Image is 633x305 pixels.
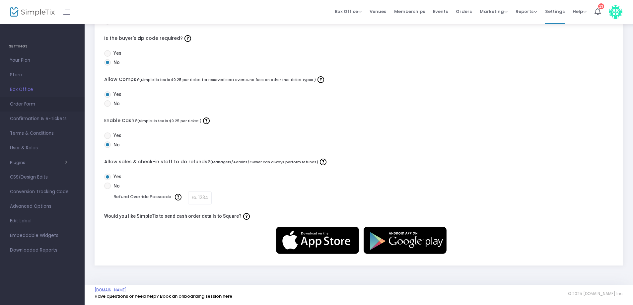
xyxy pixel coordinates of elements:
[104,75,614,85] label: Allow Comps?
[10,85,75,94] span: Box Office
[10,188,75,196] span: Conversion Tracking Code
[598,3,604,9] div: 13
[433,3,448,20] span: Events
[95,287,127,293] a: [DOMAIN_NAME]
[10,202,75,211] span: Advanced Options
[137,118,201,123] span: (SimpleTix fee is $0.25 per ticket.)
[10,56,75,65] span: Your Plan
[104,116,614,126] label: Enable Cash?
[243,213,250,220] img: question-mark
[10,173,75,182] span: CSS/Design Edits
[10,217,75,225] span: Edit Label
[10,231,75,240] span: Embeddable Widgets
[573,8,587,15] span: Help
[175,194,181,200] img: question-mark
[95,293,232,299] a: Have questions or need help? Book an onboarding session here
[111,100,120,107] span: No
[568,291,623,296] span: © 2025 [DOMAIN_NAME] Inc.
[516,8,537,15] span: Reports
[139,77,316,82] span: (SimpleTix fee is $0.25 per ticket for reserved seat events, no fees on other free ticket types.)
[10,160,67,165] button: Plugins
[10,71,75,79] span: Store
[104,157,614,167] label: Allow sales & check-in staff to do refunds?
[111,50,121,57] span: Yes
[370,3,386,20] span: Venues
[545,3,565,20] span: Settings
[9,40,76,53] h4: SETTINGS
[10,144,75,152] span: User & Roles
[203,117,210,124] img: question-mark
[111,91,121,98] span: Yes
[113,192,183,202] label: Refund Override Passcode :
[335,8,362,15] span: Box Office
[480,8,508,15] span: Marketing
[320,159,326,165] img: question-mark
[188,191,212,204] input: Ex. 1234
[317,76,324,83] img: question-mark
[10,114,75,123] span: Confirmation & e-Tickets
[394,3,425,20] span: Memberships
[111,173,121,180] span: Yes
[111,183,120,190] span: No
[111,59,120,66] span: No
[210,159,318,165] span: (Managers/Admins/Owner can always perform refunds)
[104,211,251,221] label: Would you like SimpleTix to send cash order details to Square?
[111,141,120,148] span: No
[456,3,472,20] span: Orders
[104,34,614,43] label: Is the buyer's zip code required?
[10,129,75,138] span: Terms & Conditions
[184,35,191,42] img: question-mark
[111,132,121,139] span: Yes
[10,246,75,255] span: Downloaded Reports
[10,100,75,109] span: Order Form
